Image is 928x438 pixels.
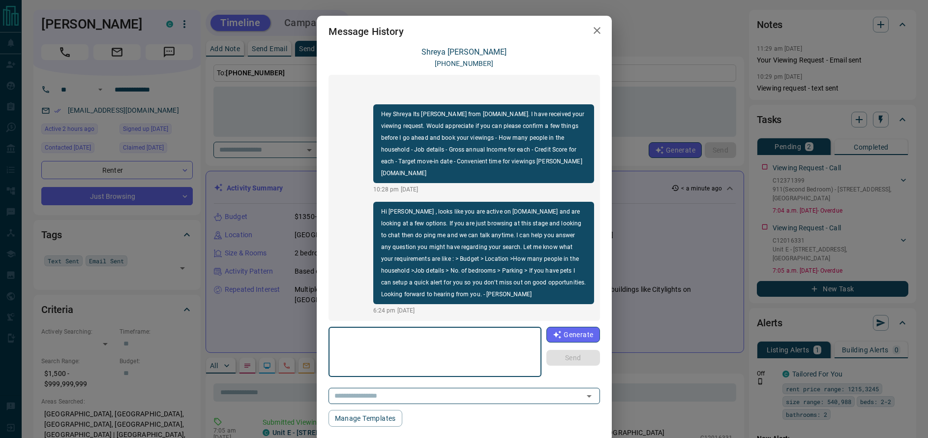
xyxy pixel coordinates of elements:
[546,327,599,343] button: Generate
[329,410,402,427] button: Manage Templates
[435,59,494,69] p: [PHONE_NUMBER]
[582,389,596,403] button: Open
[381,206,586,300] p: Hi [PERSON_NAME] , looks like you are active on [DOMAIN_NAME] and are looking at a few options. I...
[421,47,507,57] a: Shreya [PERSON_NAME]
[373,185,594,194] p: 10:28 pm [DATE]
[381,108,586,179] p: Hey Shreya Its [PERSON_NAME] from [DOMAIN_NAME]. I have received your viewing request. Would appr...
[373,306,594,315] p: 6:24 pm [DATE]
[317,16,416,47] h2: Message History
